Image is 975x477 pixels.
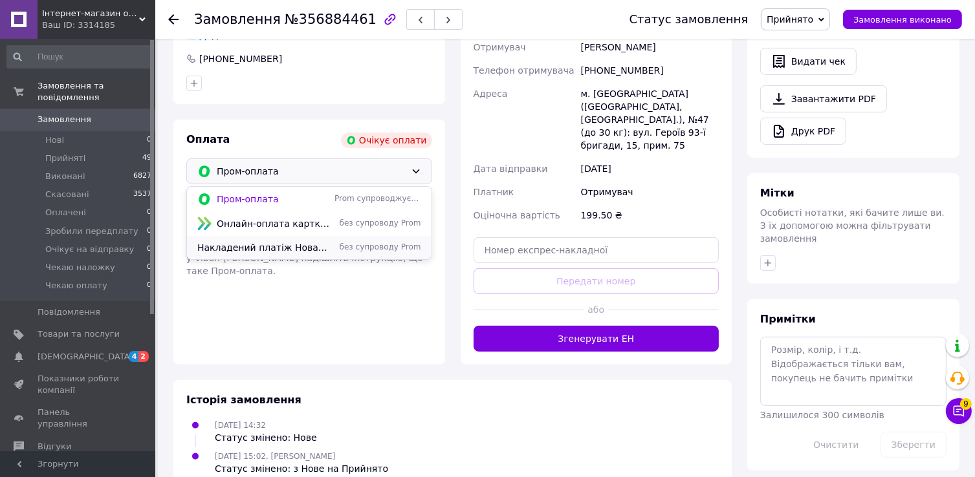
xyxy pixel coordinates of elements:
span: Товари та послуги [38,328,120,340]
div: Отримувач [578,180,721,204]
span: Замовлення виконано [853,15,952,25]
span: Панель управління [38,407,120,430]
span: Отримувач [474,42,526,52]
span: 4 [129,351,139,362]
div: [PERSON_NAME] [578,36,721,59]
button: Згенерувати ЕН [474,326,719,352]
input: Пошук [6,45,153,69]
span: 3537 [133,189,151,200]
div: Статус змінено: Нове [215,431,317,444]
span: Історія замовлення [186,394,301,406]
div: Статус змінено: з Нове на Прийнято [215,462,388,475]
span: Платник [474,187,514,197]
span: без супроводу Prom [334,242,421,253]
span: Оціночна вартість [474,210,560,220]
span: Онлайн-оплата карткою Visa, Mastercard - LiqPay [217,217,329,230]
span: Адреса [474,89,508,99]
span: Замовлення [38,114,91,125]
span: Телефон отримувача [474,65,575,76]
span: Інтернет-магазин одягу "The Rechi" [42,8,139,19]
span: 0 [147,226,151,237]
span: 0 [147,134,151,146]
span: 0 [147,244,151,255]
span: [DATE] 14:32 [215,421,266,430]
span: Накладений платіж Нова Пошта (по передоплаті) [197,241,329,254]
span: 6827 [133,171,151,182]
span: Оплата [186,133,230,145]
span: 0 [147,262,151,273]
span: Пром-оплата [217,164,406,178]
span: Примітки [760,313,816,325]
div: 199.50 ₴ [578,204,721,227]
span: без супроводу Prom [334,218,421,229]
div: м. [GEOGRAPHIC_DATA] ([GEOGRAPHIC_DATA], [GEOGRAPHIC_DATA].), №47 (до 30 кг): вул. Героїв 93-ї бр... [578,82,721,157]
div: Очікує оплати [341,132,432,148]
span: №356884461 [285,12,377,27]
span: Скасовані [45,189,89,200]
span: Дата відправки [474,164,548,174]
span: Особисті нотатки, які бачите лише ви. З їх допомогою можна фільтрувати замовлення [760,207,945,244]
span: Пром-оплата [217,193,329,206]
button: Чат з покупцем9 [946,398,972,424]
a: Друк PDF [760,118,846,145]
div: [PHONE_NUMBER] [578,59,721,82]
span: Повідомлення [38,306,100,318]
span: Замовлення [194,12,281,27]
span: Мітки [760,187,794,199]
span: [DATE] 15:02, [PERSON_NAME] [215,452,335,461]
input: Номер експрес-накладної [474,237,719,263]
span: Чекаю оплату [45,280,107,291]
span: Замовлення та повідомлення [38,80,155,103]
span: Зробили передплату [45,226,138,237]
span: Очікує на відправку [45,244,134,255]
span: Додати [199,30,235,41]
span: або [584,303,608,316]
span: Прийнято [767,14,813,25]
span: Оплачені [45,207,86,218]
a: Завантажити PDF [760,85,887,112]
div: [PHONE_NUMBER] [198,52,283,65]
span: Прийняті [45,153,85,164]
div: [DATE] [578,157,721,180]
span: Відгуки [38,441,71,452]
button: Видати чек [760,48,857,75]
span: 2 [138,351,149,362]
button: Замовлення виконано [843,10,962,29]
div: Повернутися назад [168,13,179,26]
span: Показники роботи компанії [38,373,120,396]
span: Чекаю наложку [45,262,115,273]
div: Статус замовлення [630,13,749,26]
span: 9 [960,396,972,408]
span: 0 [147,207,151,218]
span: Залишилося 300 символів [760,410,884,420]
div: Ваш ID: 3314185 [42,19,155,31]
span: Нові [45,134,64,146]
span: Виконані [45,171,85,182]
span: 49 [142,153,151,164]
span: Покупець отримає посилання на оплату цього замовлення через сповіщення в додатку Prom або у Viber... [186,227,428,276]
span: Prom супроводжує покупку [334,193,421,204]
span: 0 [147,280,151,291]
span: [DEMOGRAPHIC_DATA] [38,351,133,363]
